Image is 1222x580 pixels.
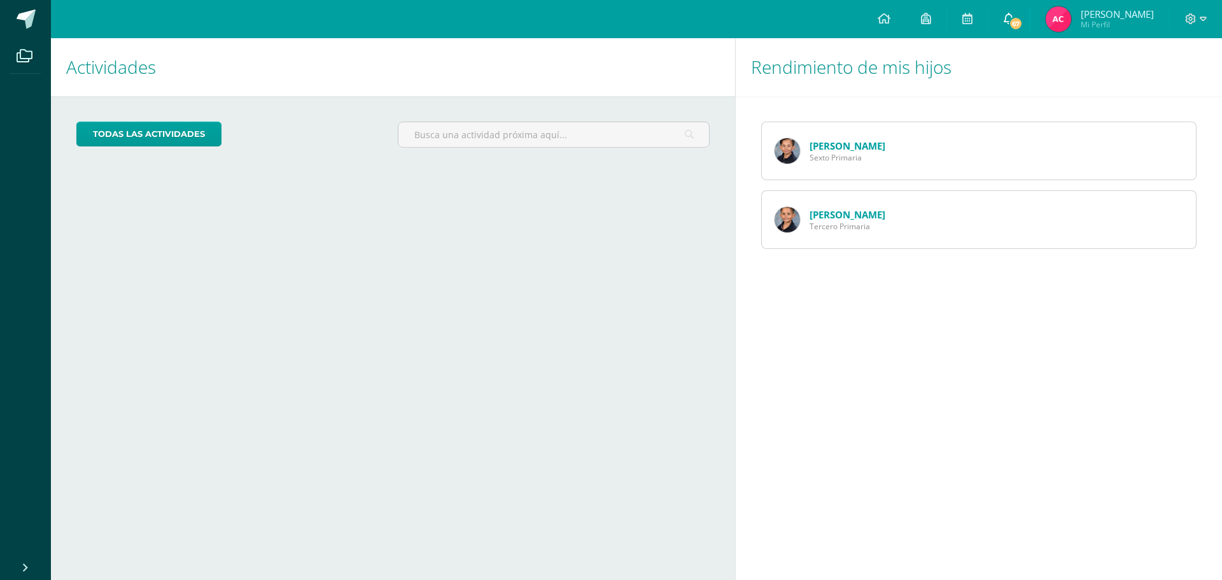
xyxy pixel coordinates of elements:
img: fc215ba666363a33e1de144bb8c6dd79.png [775,138,800,164]
img: daf6b668847eaa474c50430c63b12efc.png [1046,6,1071,32]
a: [PERSON_NAME] [810,139,885,152]
span: Sexto Primaria [810,152,885,163]
span: Tercero Primaria [810,221,885,232]
input: Busca una actividad próxima aquí... [398,122,708,147]
a: [PERSON_NAME] [810,208,885,221]
img: f1aaec0d8ce15f46c2e8c88c29865613.png [775,207,800,232]
span: 67 [1009,17,1023,31]
h1: Rendimiento de mis hijos [751,38,1207,96]
span: [PERSON_NAME] [1081,8,1154,20]
h1: Actividades [66,38,720,96]
span: Mi Perfil [1081,19,1154,30]
a: todas las Actividades [76,122,221,146]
